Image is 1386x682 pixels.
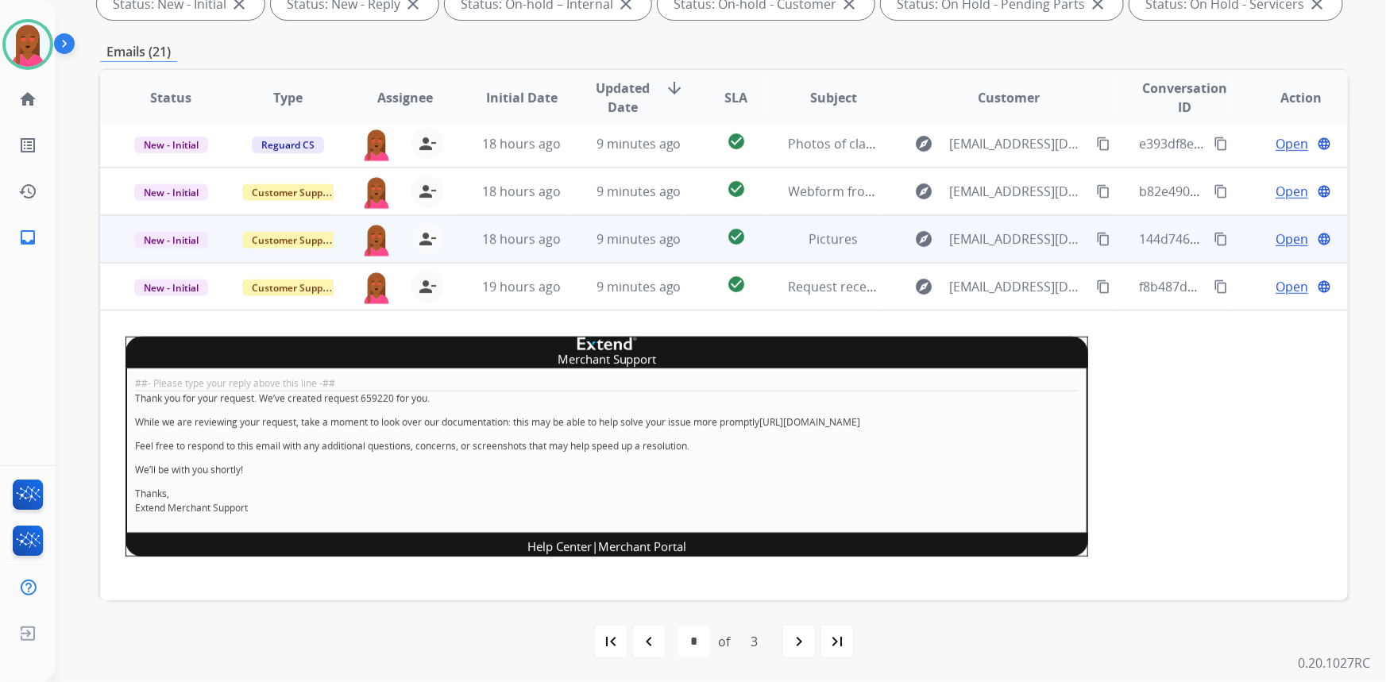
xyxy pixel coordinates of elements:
mat-icon: check_circle [727,132,746,151]
div: of [718,632,730,651]
span: 9 minutes ago [596,278,681,295]
mat-icon: check_circle [727,275,746,294]
img: agent-avatar [361,223,392,256]
span: SLA [724,88,747,107]
span: Updated Date [593,79,652,117]
span: Open [1276,277,1308,296]
span: Type [273,88,303,107]
mat-icon: content_copy [1214,232,1228,246]
span: 18 hours ago [482,183,561,200]
img: agent-avatar [361,271,392,304]
p: Thanks, Extend Merchant Support [135,487,1079,515]
a: [URL][DOMAIN_NAME] [759,415,860,429]
span: Customer Support [242,232,346,249]
mat-icon: content_copy [1214,184,1228,198]
span: 9 minutes ago [596,135,681,152]
a: Merchant Portal [598,538,686,554]
mat-icon: content_copy [1096,184,1110,198]
span: Customer Support [242,184,346,201]
span: Photos of claim filed [789,135,910,152]
th: Action [1231,70,1348,125]
span: 9 minutes ago [596,230,681,248]
p: While we are reviewing your request, take a moment to look over our documentation: this may be ab... [135,415,1079,430]
span: Customer Support [242,279,346,296]
span: b82e490c-66ec-4925-8ccb-ab24af2a1b68 [1139,183,1380,200]
mat-icon: explore [915,182,934,201]
mat-icon: content_copy [1214,137,1228,151]
mat-icon: last_page [828,632,847,651]
mat-icon: content_copy [1096,232,1110,246]
span: New - Initial [134,232,208,249]
img: avatar [6,22,50,67]
span: Conversation ID [1139,79,1230,117]
span: New - Initial [134,137,208,153]
mat-icon: explore [915,229,934,249]
mat-icon: person_remove [418,229,437,249]
span: 18 hours ago [482,230,561,248]
span: [EMAIL_ADDRESS][DOMAIN_NAME] [950,182,1088,201]
span: Reguard CS [252,137,324,153]
span: [EMAIL_ADDRESS][DOMAIN_NAME] [950,134,1088,153]
span: Open [1276,229,1308,249]
img: company logo [577,337,637,350]
span: Subject [810,88,857,107]
span: 9 minutes ago [596,183,681,200]
mat-icon: language [1317,184,1331,198]
mat-icon: navigate_before [639,632,658,651]
span: [EMAIL_ADDRESS][DOMAIN_NAME] [950,277,1088,296]
span: Initial Date [486,88,558,107]
span: Assignee [377,88,433,107]
span: Open [1276,182,1308,201]
span: Open [1276,134,1308,153]
span: 144d7467-e070-4f76-b5bb-79f421e957f7 [1139,230,1377,248]
span: 19 hours ago [482,278,561,295]
mat-icon: person_remove [418,182,437,201]
span: e393df8e-be30-493f-aa8d-7d90f658d578 [1139,135,1378,152]
mat-icon: history [18,182,37,201]
mat-icon: first_page [601,632,620,651]
mat-icon: person_remove [418,134,437,153]
span: Status [150,88,191,107]
span: New - Initial [134,279,208,296]
mat-icon: content_copy [1096,279,1110,294]
div: ##- Please type your reply above this line -## [135,376,1079,391]
mat-icon: check_circle [727,179,746,198]
mat-icon: check_circle [727,227,746,246]
span: New - Initial [134,184,208,201]
mat-icon: content_copy [1096,137,1110,151]
mat-icon: list_alt [18,136,37,155]
span: 18 hours ago [482,135,561,152]
p: Feel free to respond to this email with any additional questions, concerns, or screenshots that m... [135,439,1079,453]
mat-icon: language [1317,279,1331,294]
p: Thank you for your request. We’ve created request 659220 for you. [135,391,1079,406]
mat-icon: language [1317,232,1331,246]
mat-icon: person_remove [418,277,437,296]
img: agent-avatar [361,128,392,161]
span: Webform from [EMAIL_ADDRESS][DOMAIN_NAME] on [DATE] [789,183,1149,200]
p: We’ll be with you shortly! [135,463,1079,477]
mat-icon: inbox [18,228,37,247]
mat-icon: explore [915,277,934,296]
mat-icon: language [1317,137,1331,151]
td: | [126,534,1088,557]
span: f8b487db-9d4b-49df-a09a-c23b1249d59c [1139,278,1382,295]
mat-icon: navigate_next [790,632,809,651]
mat-icon: content_copy [1214,279,1228,294]
span: Request received] Resolve the issue and log your decision. ͏‌ ͏‌ ͏‌ ͏‌ ͏‌ ͏‌ ͏‌ ͏‌ ͏‌ ͏‌ ͏‌ ͏‌ ͏‌... [789,278,1258,295]
span: Pictures [809,230,859,248]
div: 3 [738,626,770,657]
td: Merchant Support [126,350,1088,368]
p: 0.20.1027RC [1298,653,1370,672]
mat-icon: explore [915,134,934,153]
img: agent-avatar [361,175,392,209]
mat-icon: home [18,90,37,109]
mat-icon: arrow_downward [665,79,684,98]
span: [P564XJ-PX59K] [125,557,214,575]
p: Emails (21) [100,42,177,62]
span: Customer [979,88,1040,107]
a: Help Center [527,538,592,554]
span: [EMAIL_ADDRESS][DOMAIN_NAME] [950,229,1088,249]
